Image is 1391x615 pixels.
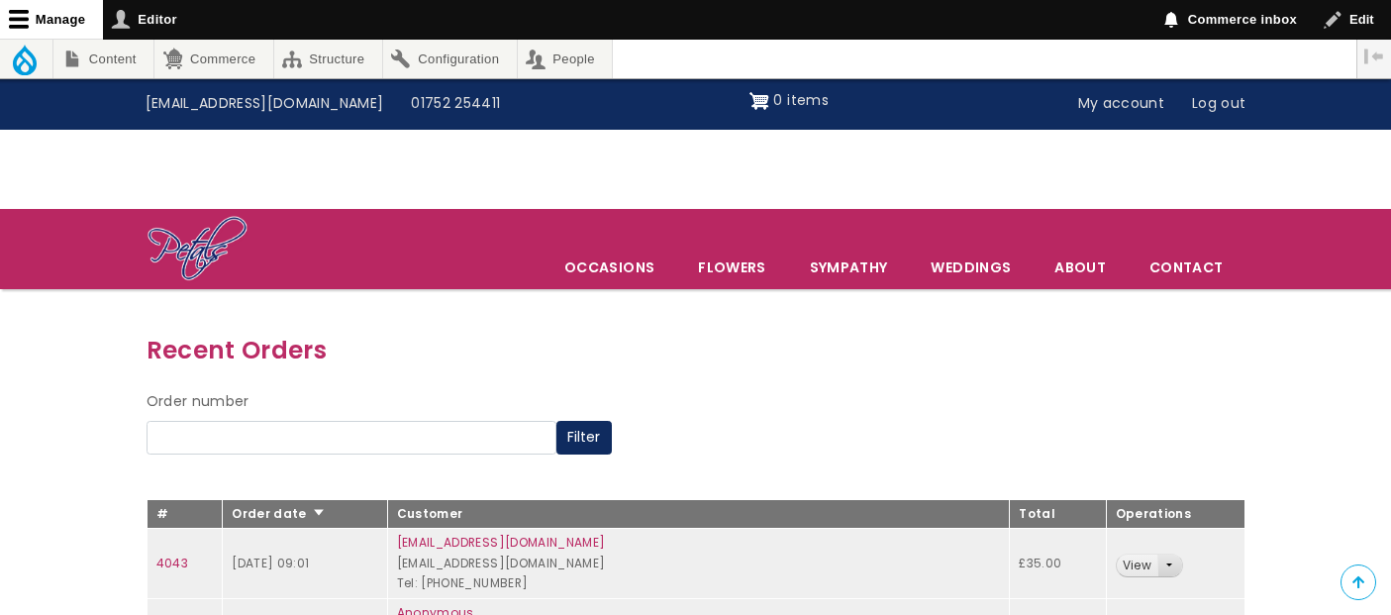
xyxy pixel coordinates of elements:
[274,40,382,78] a: Structure
[232,505,326,522] a: Order date
[1106,499,1244,529] th: Operations
[773,90,828,110] span: 0 items
[53,40,153,78] a: Content
[749,85,769,117] img: Shopping cart
[1010,529,1106,599] td: £35.00
[1178,85,1259,123] a: Log out
[147,331,1245,369] h3: Recent Orders
[910,247,1032,288] span: Weddings
[387,529,1010,599] td: [EMAIL_ADDRESS][DOMAIN_NAME] Tel: [PHONE_NUMBER]
[749,85,829,117] a: Shopping cart 0 items
[397,534,606,551] a: [EMAIL_ADDRESS][DOMAIN_NAME]
[147,390,249,414] label: Order number
[518,40,613,78] a: People
[1117,555,1157,577] a: View
[383,40,517,78] a: Configuration
[1010,499,1106,529] th: Total
[387,499,1010,529] th: Customer
[556,421,612,455] button: Filter
[132,85,398,123] a: [EMAIL_ADDRESS][DOMAIN_NAME]
[156,555,188,571] a: 4043
[789,247,909,288] a: Sympathy
[544,247,675,288] span: Occasions
[147,215,248,284] img: Home
[397,85,514,123] a: 01752 254411
[1064,85,1179,123] a: My account
[154,40,272,78] a: Commerce
[1357,40,1391,73] button: Vertical orientation
[147,499,223,529] th: #
[1129,247,1243,288] a: Contact
[232,555,309,571] time: [DATE] 09:01
[1034,247,1127,288] a: About
[677,247,786,288] a: Flowers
